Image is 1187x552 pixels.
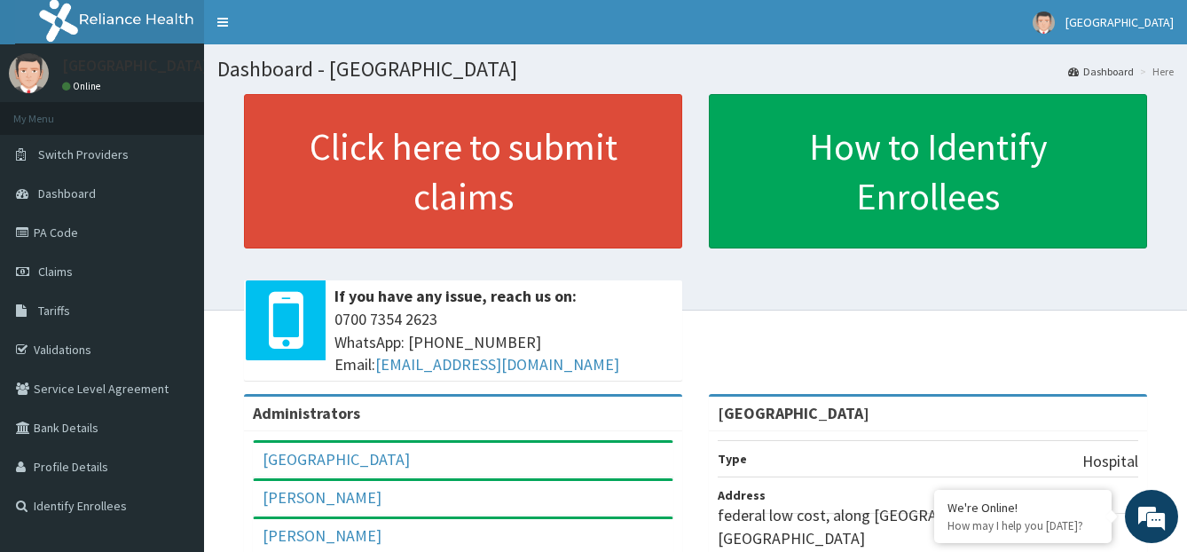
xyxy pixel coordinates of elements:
[217,58,1174,81] h1: Dashboard - [GEOGRAPHIC_DATA]
[244,94,682,248] a: Click here to submit claims
[62,80,105,92] a: Online
[709,94,1147,248] a: How to Identify Enrollees
[1065,14,1174,30] span: [GEOGRAPHIC_DATA]
[38,146,129,162] span: Switch Providers
[334,308,673,376] span: 0700 7354 2623 WhatsApp: [PHONE_NUMBER] Email:
[334,286,577,306] b: If you have any issue, reach us on:
[263,449,410,469] a: [GEOGRAPHIC_DATA]
[1033,12,1055,34] img: User Image
[263,525,381,546] a: [PERSON_NAME]
[718,504,1138,549] p: federal low cost, along [GEOGRAPHIC_DATA], [GEOGRAPHIC_DATA]
[38,185,96,201] span: Dashboard
[38,264,73,280] span: Claims
[1136,64,1174,79] li: Here
[38,303,70,319] span: Tariffs
[253,403,360,423] b: Administrators
[947,500,1098,516] div: We're Online!
[263,487,381,508] a: [PERSON_NAME]
[947,518,1098,533] p: How may I help you today?
[1082,450,1138,473] p: Hospital
[718,403,869,423] strong: [GEOGRAPHIC_DATA]
[9,53,49,93] img: User Image
[1068,64,1134,79] a: Dashboard
[62,58,208,74] p: [GEOGRAPHIC_DATA]
[718,487,766,503] b: Address
[375,354,619,375] a: [EMAIL_ADDRESS][DOMAIN_NAME]
[718,451,747,467] b: Type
